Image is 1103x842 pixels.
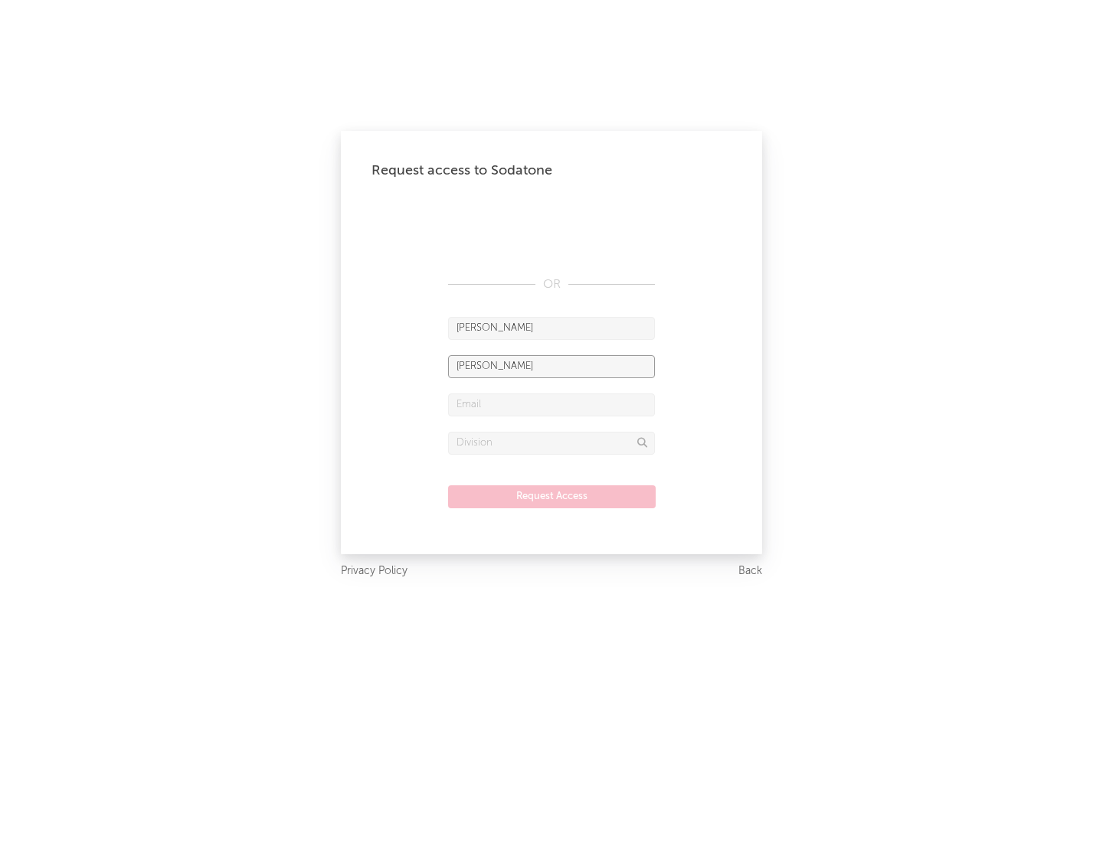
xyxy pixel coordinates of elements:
[341,562,407,581] a: Privacy Policy
[448,276,655,294] div: OR
[448,393,655,416] input: Email
[371,162,732,180] div: Request access to Sodatone
[448,355,655,378] input: Last Name
[448,432,655,455] input: Division
[448,317,655,340] input: First Name
[738,562,762,581] a: Back
[448,485,656,508] button: Request Access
